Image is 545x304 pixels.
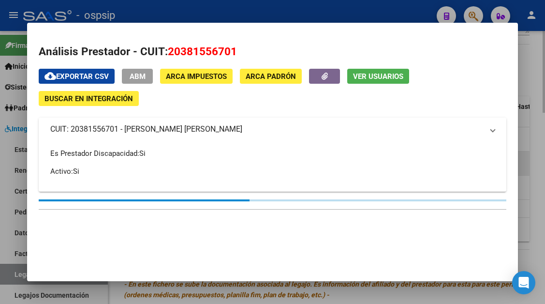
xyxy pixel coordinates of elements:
[130,72,146,81] span: ABM
[73,167,79,176] span: Si
[512,271,535,294] div: Open Intercom Messenger
[168,45,237,58] span: 20381556701
[39,69,115,84] button: Exportar CSV
[39,118,506,141] mat-expansion-panel-header: CUIT: 20381556701 - [PERSON_NAME] [PERSON_NAME]
[246,72,296,81] span: ARCA Padrón
[44,94,133,103] span: Buscar en Integración
[50,123,483,135] mat-panel-title: CUIT: 20381556701 - [PERSON_NAME] [PERSON_NAME]
[50,166,494,177] p: Activo:
[39,91,139,106] button: Buscar en Integración
[160,69,233,84] button: ARCA Impuestos
[50,148,494,159] p: Es Prestador Discapacidad:
[39,44,506,60] h2: Análisis Prestador - CUIT:
[347,69,409,84] button: Ver Usuarios
[166,72,227,81] span: ARCA Impuestos
[139,149,146,158] span: Si
[39,141,506,192] div: CUIT: 20381556701 - [PERSON_NAME] [PERSON_NAME]
[44,70,56,82] mat-icon: cloud_download
[122,69,153,84] button: ABM
[240,69,302,84] button: ARCA Padrón
[353,72,403,81] span: Ver Usuarios
[44,72,109,81] span: Exportar CSV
